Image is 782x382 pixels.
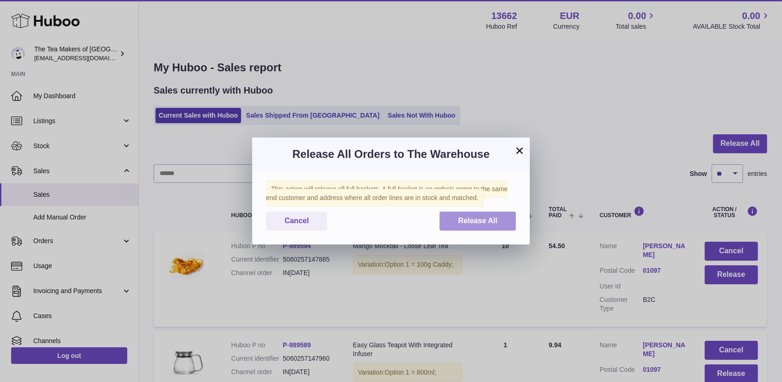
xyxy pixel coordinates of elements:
[458,217,497,225] span: Release All
[285,217,309,225] span: Cancel
[266,180,508,207] span: This action will release all full baskets. A full basket is an order/s going to the same end cust...
[266,147,516,162] h3: Release All Orders to The Warehouse
[514,145,525,156] button: ×
[266,212,327,231] button: Cancel
[440,212,516,231] button: Release All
